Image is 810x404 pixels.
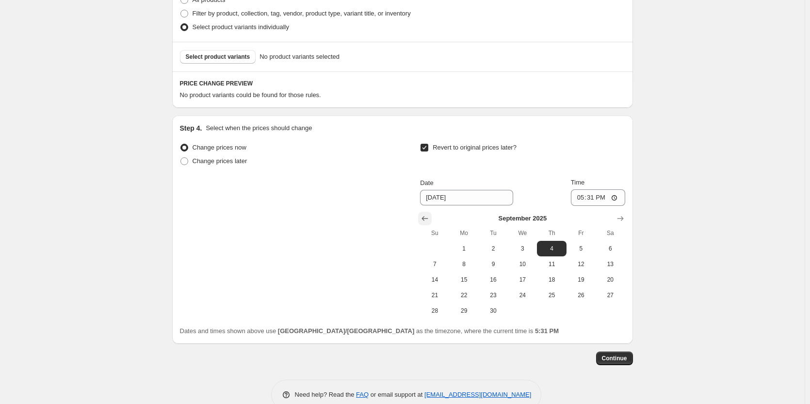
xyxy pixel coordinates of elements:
button: Tuesday September 2 2025 [479,241,508,256]
span: 21 [424,291,445,299]
button: Show next month, October 2025 [614,212,627,225]
input: 12:00 [571,189,625,206]
span: 5 [570,245,592,252]
button: Monday September 29 2025 [450,303,479,319]
button: Continue [596,352,633,365]
input: 8/28/2025 [420,190,513,205]
button: Show previous month, August 2025 [418,212,432,225]
button: Tuesday September 16 2025 [479,272,508,287]
span: 6 [599,245,621,252]
th: Monday [450,225,479,241]
span: 1 [454,245,475,252]
span: 28 [424,307,445,315]
button: Friday September 5 2025 [567,241,596,256]
button: Saturday September 13 2025 [596,256,625,272]
span: 9 [483,260,504,268]
b: 5:31 PM [535,327,559,335]
span: 19 [570,276,592,284]
button: Friday September 12 2025 [567,256,596,272]
span: 30 [483,307,504,315]
button: Sunday September 7 2025 [420,256,449,272]
button: Sunday September 28 2025 [420,303,449,319]
th: Sunday [420,225,449,241]
span: 29 [454,307,475,315]
span: Time [571,179,584,186]
span: 24 [512,291,533,299]
button: Thursday September 18 2025 [537,272,566,287]
button: Tuesday September 23 2025 [479,287,508,303]
span: 18 [541,276,562,284]
span: Su [424,229,445,237]
span: 27 [599,291,621,299]
button: Thursday September 11 2025 [537,256,566,272]
span: Mo [454,229,475,237]
button: Friday September 26 2025 [567,287,596,303]
button: Monday September 8 2025 [450,256,479,272]
span: Fr [570,229,592,237]
span: Select product variants individually [193,23,289,31]
span: No product variants could be found for those rules. [180,91,321,99]
span: 12 [570,260,592,268]
h6: PRICE CHANGE PREVIEW [180,80,625,87]
span: 2 [483,245,504,252]
span: 4 [541,245,562,252]
span: 22 [454,291,475,299]
span: Select product variants [186,53,250,61]
span: or email support at [369,391,424,398]
button: Thursday September 25 2025 [537,287,566,303]
span: 26 [570,291,592,299]
button: Wednesday September 10 2025 [508,256,537,272]
span: Date [420,179,433,186]
th: Tuesday [479,225,508,241]
span: Dates and times shown above use as the timezone, where the current time is [180,327,559,335]
span: Filter by product, collection, tag, vendor, product type, variant title, or inventory [193,10,411,17]
span: 15 [454,276,475,284]
span: 17 [512,276,533,284]
span: Th [541,229,562,237]
span: 11 [541,260,562,268]
button: Wednesday September 3 2025 [508,241,537,256]
span: We [512,229,533,237]
span: 7 [424,260,445,268]
span: Revert to original prices later? [433,144,517,151]
h2: Step 4. [180,123,202,133]
a: [EMAIL_ADDRESS][DOMAIN_NAME] [424,391,531,398]
th: Saturday [596,225,625,241]
button: Monday September 1 2025 [450,241,479,256]
span: 3 [512,245,533,252]
span: Tu [483,229,504,237]
span: Change prices later [193,157,247,165]
th: Friday [567,225,596,241]
th: Wednesday [508,225,537,241]
span: 13 [599,260,621,268]
button: Tuesday September 30 2025 [479,303,508,319]
button: Sunday September 21 2025 [420,287,449,303]
button: Thursday September 4 2025 [537,241,566,256]
button: Wednesday September 17 2025 [508,272,537,287]
button: Tuesday September 9 2025 [479,256,508,272]
span: Sa [599,229,621,237]
span: 20 [599,276,621,284]
span: Change prices now [193,144,246,151]
a: FAQ [356,391,369,398]
span: 14 [424,276,445,284]
button: Select product variants [180,50,256,64]
span: 25 [541,291,562,299]
span: 23 [483,291,504,299]
span: Continue [602,354,627,362]
button: Monday September 22 2025 [450,287,479,303]
button: Monday September 15 2025 [450,272,479,287]
button: Saturday September 6 2025 [596,241,625,256]
button: Friday September 19 2025 [567,272,596,287]
button: Saturday September 20 2025 [596,272,625,287]
span: 8 [454,260,475,268]
span: 10 [512,260,533,268]
p: Select when the prices should change [206,123,312,133]
th: Thursday [537,225,566,241]
span: No product variants selected [259,52,340,62]
button: Wednesday September 24 2025 [508,287,537,303]
b: [GEOGRAPHIC_DATA]/[GEOGRAPHIC_DATA] [278,327,414,335]
button: Saturday September 27 2025 [596,287,625,303]
span: 16 [483,276,504,284]
button: Sunday September 14 2025 [420,272,449,287]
